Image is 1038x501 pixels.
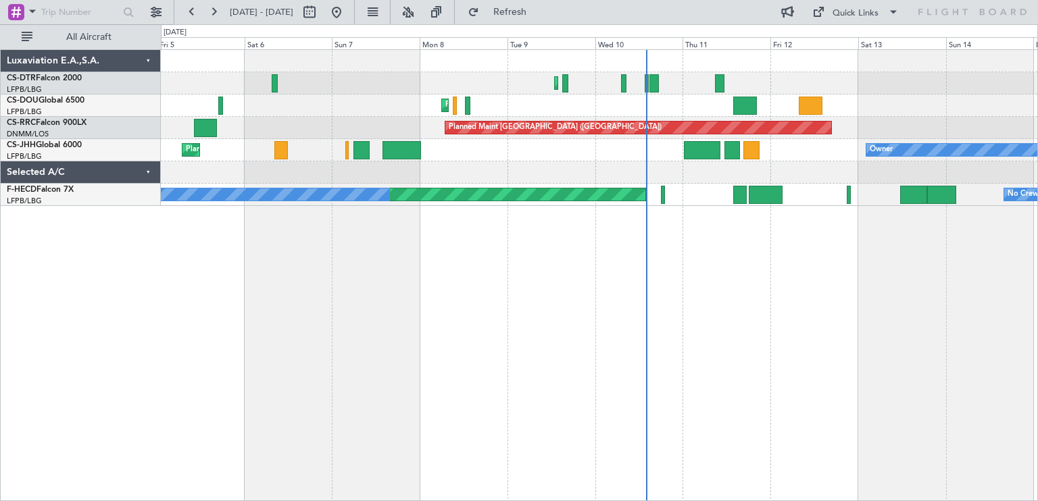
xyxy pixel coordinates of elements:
[186,140,399,160] div: Planned Maint [GEOGRAPHIC_DATA] ([GEOGRAPHIC_DATA])
[595,37,683,49] div: Wed 10
[7,186,36,194] span: F-HECD
[462,1,543,23] button: Refresh
[15,26,147,48] button: All Aircraft
[482,7,539,17] span: Refresh
[7,119,86,127] a: CS-RRCFalcon 900LX
[41,2,119,22] input: Trip Number
[157,37,245,49] div: Fri 5
[770,37,858,49] div: Fri 12
[7,129,49,139] a: DNMM/LOS
[7,151,42,161] a: LFPB/LBG
[445,95,658,115] div: Planned Maint [GEOGRAPHIC_DATA] ([GEOGRAPHIC_DATA])
[7,107,42,117] a: LFPB/LBG
[332,37,420,49] div: Sun 7
[7,84,42,95] a: LFPB/LBG
[7,119,36,127] span: CS-RRC
[833,7,879,20] div: Quick Links
[7,97,84,105] a: CS-DOUGlobal 6500
[683,37,770,49] div: Thu 11
[230,6,293,18] span: [DATE] - [DATE]
[7,74,36,82] span: CS-DTR
[245,37,332,49] div: Sat 6
[508,37,595,49] div: Tue 9
[858,37,946,49] div: Sat 13
[35,32,143,42] span: All Aircraft
[7,97,39,105] span: CS-DOU
[870,140,893,160] div: Owner
[806,1,906,23] button: Quick Links
[420,37,508,49] div: Mon 8
[449,117,662,138] div: Planned Maint [GEOGRAPHIC_DATA] ([GEOGRAPHIC_DATA])
[946,37,1034,49] div: Sun 14
[7,186,74,194] a: F-HECDFalcon 7X
[7,74,82,82] a: CS-DTRFalcon 2000
[164,27,187,38] div: [DATE]
[7,141,36,149] span: CS-JHH
[7,141,82,149] a: CS-JHHGlobal 6000
[7,196,42,206] a: LFPB/LBG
